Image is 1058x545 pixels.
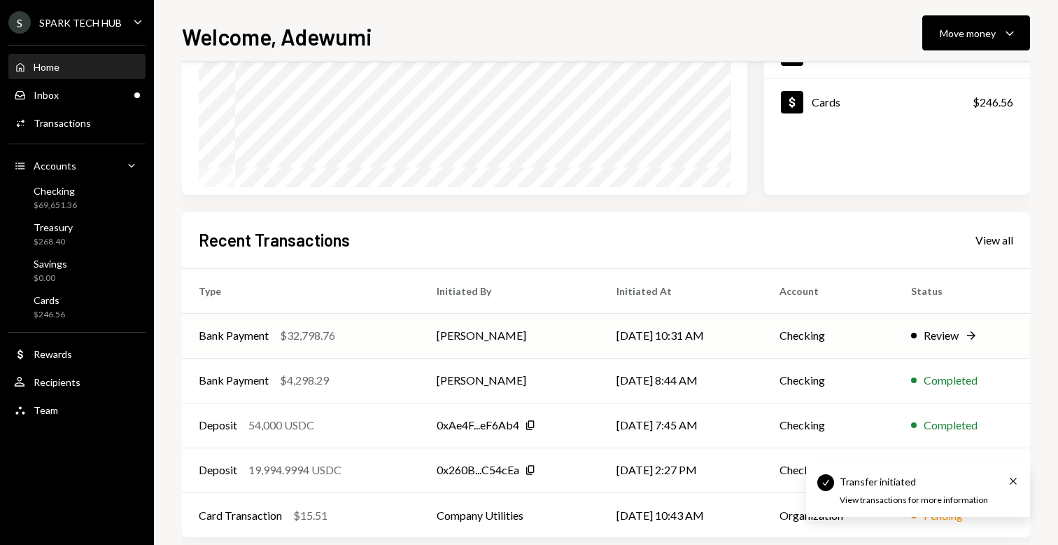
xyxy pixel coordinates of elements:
[199,417,237,434] div: Deposit
[34,89,59,101] div: Inbox
[8,153,146,178] a: Accounts
[8,110,146,135] a: Transactions
[34,348,72,360] div: Rewards
[248,462,341,478] div: 19,994.9994 USDC
[437,462,519,478] div: 0x260B...C54cEa
[34,185,77,197] div: Checking
[34,200,77,212] div: $69,651.36
[420,492,599,537] td: Company Utilities
[600,492,763,537] td: [DATE] 10:43 AM
[8,217,146,251] a: Treasury$268.40
[8,11,31,34] div: S
[34,221,73,233] div: Treasury
[182,268,420,313] th: Type
[293,507,327,524] div: $15.51
[420,313,599,358] td: [PERSON_NAME]
[940,26,996,41] div: Move money
[280,327,335,344] div: $32,798.76
[437,417,519,434] div: 0xAe4F...eF6Ab4
[973,94,1013,111] div: $246.56
[924,372,978,389] div: Completed
[199,327,269,344] div: Bank Payment
[8,369,146,394] a: Recipients
[924,462,978,478] div: Completed
[34,61,59,73] div: Home
[34,376,80,388] div: Recipients
[280,372,329,389] div: $4,298.29
[34,294,65,306] div: Cards
[600,448,763,492] td: [DATE] 2:27 PM
[975,232,1013,247] a: View all
[8,341,146,366] a: Rewards
[894,268,1030,313] th: Status
[600,313,763,358] td: [DATE] 10:31 AM
[420,268,599,313] th: Initiated By
[34,258,67,270] div: Savings
[182,22,372,50] h1: Welcome, Adewumi
[763,358,894,403] td: Checking
[34,272,67,284] div: $0.00
[34,117,91,129] div: Transactions
[199,228,350,251] h2: Recent Transactions
[199,372,269,389] div: Bank Payment
[8,290,146,324] a: Cards$246.56
[39,17,122,29] div: SPARK TECH HUB
[199,507,282,524] div: Card Transaction
[600,358,763,403] td: [DATE] 8:44 AM
[840,474,916,489] div: Transfer initiated
[420,358,599,403] td: [PERSON_NAME]
[924,327,959,344] div: Review
[763,448,894,492] td: Checking
[34,404,58,416] div: Team
[975,233,1013,247] div: View all
[600,268,763,313] th: Initiated At
[763,313,894,358] td: Checking
[8,82,146,107] a: Inbox
[34,309,65,321] div: $246.56
[812,95,840,109] div: Cards
[764,78,1030,125] a: Cards$246.56
[763,268,894,313] th: Account
[600,403,763,448] td: [DATE] 7:45 AM
[8,397,146,422] a: Team
[34,236,73,248] div: $268.40
[8,54,146,79] a: Home
[8,254,146,287] a: Savings$0.00
[199,462,237,478] div: Deposit
[248,417,314,434] div: 54,000 USDC
[763,403,894,448] td: Checking
[922,15,1030,50] button: Move money
[8,181,146,214] a: Checking$69,651.36
[34,160,76,172] div: Accounts
[763,492,894,537] td: Organization
[924,417,978,434] div: Completed
[840,495,988,506] div: View transactions for more information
